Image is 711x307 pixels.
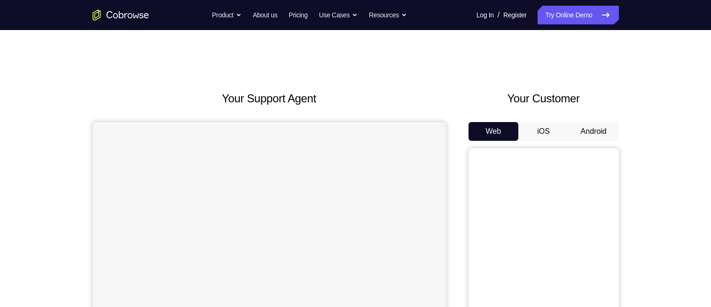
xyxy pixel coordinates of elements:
a: Go to the home page [93,9,149,21]
a: Try Online Demo [538,6,618,24]
button: Product [212,6,242,24]
a: Register [503,6,526,24]
h2: Your Customer [469,90,619,107]
button: iOS [518,122,569,141]
button: Use Cases [319,6,358,24]
h2: Your Support Agent [93,90,446,107]
a: About us [253,6,277,24]
a: Log In [477,6,494,24]
a: Pricing [289,6,307,24]
button: Resources [369,6,407,24]
span: / [498,9,500,21]
button: Web [469,122,519,141]
button: Android [569,122,619,141]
